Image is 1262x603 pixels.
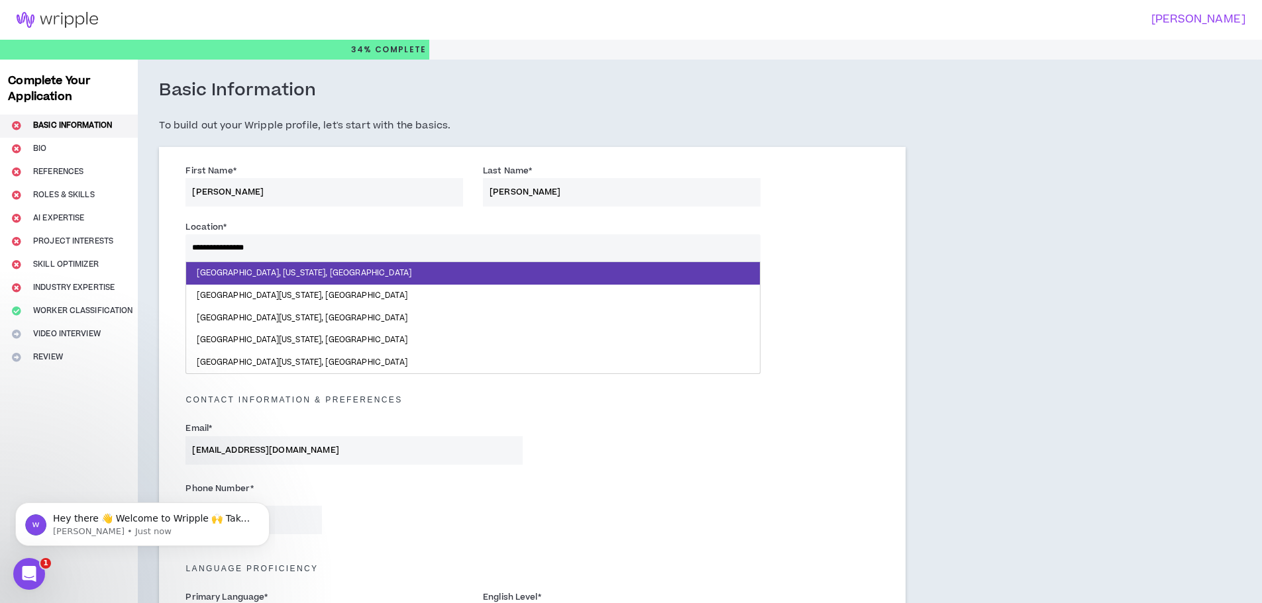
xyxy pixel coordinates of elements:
h5: Contact Information & preferences [176,395,889,404]
input: Enter Email [185,436,522,465]
div: [GEOGRAPHIC_DATA][US_STATE], [GEOGRAPHIC_DATA] [186,285,759,307]
label: Location [185,216,227,238]
iframe: Intercom notifications message [10,475,275,567]
div: [GEOGRAPHIC_DATA][US_STATE], [GEOGRAPHIC_DATA] [186,329,759,351]
h3: Basic Information [159,79,316,102]
label: Last Name [483,160,532,181]
div: [GEOGRAPHIC_DATA], [US_STATE], [GEOGRAPHIC_DATA] [186,262,759,285]
h5: To build out your Wripple profile, let's start with the basics. [159,118,906,134]
h3: Complete Your Application [3,73,135,105]
label: Phone Number [185,478,522,499]
input: Last Name [483,178,761,207]
div: [GEOGRAPHIC_DATA][US_STATE], [GEOGRAPHIC_DATA] [186,351,759,374]
span: Complete [372,44,427,56]
iframe: Intercom live chat [13,558,45,590]
span: 1 [40,558,51,569]
h3: [PERSON_NAME] [623,13,1245,26]
input: First Name [185,178,463,207]
label: Email [185,418,212,439]
p: 34% [351,40,427,60]
h5: Language Proficiency [176,564,889,573]
div: [GEOGRAPHIC_DATA][US_STATE], [GEOGRAPHIC_DATA] [186,307,759,330]
label: First Name [185,160,236,181]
